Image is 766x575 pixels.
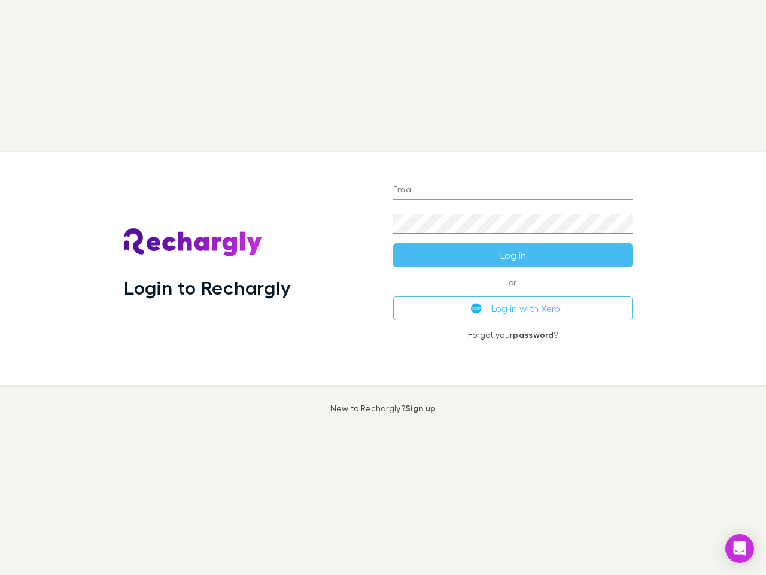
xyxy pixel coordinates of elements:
p: New to Rechargly? [330,404,436,413]
a: Sign up [405,403,436,413]
img: Xero's logo [471,303,482,314]
button: Log in [393,243,633,267]
p: Forgot your ? [393,330,633,340]
img: Rechargly's Logo [124,228,263,257]
div: Open Intercom Messenger [725,534,754,563]
a: password [513,329,554,340]
button: Log in with Xero [393,296,633,320]
span: or [393,282,633,282]
h1: Login to Rechargly [124,276,291,299]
